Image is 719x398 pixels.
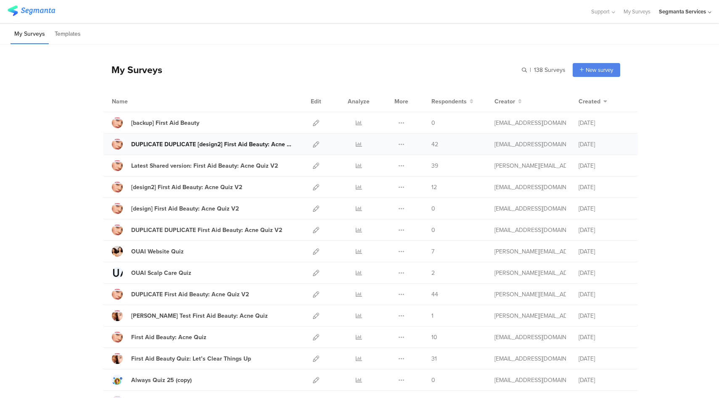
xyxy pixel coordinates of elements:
[431,269,435,277] span: 2
[131,183,242,192] div: [design2] First Aid Beauty: Acne Quiz V2
[131,376,192,385] div: Always Quiz 25 (copy)
[431,226,435,235] span: 0
[431,354,437,363] span: 31
[579,97,600,106] span: Created
[534,66,566,74] span: 138 Surveys
[579,119,629,127] div: [DATE]
[112,160,278,171] a: Latest Shared version: First Aid Beauty: Acne Quiz V2
[11,24,49,44] li: My Surveys
[112,267,191,278] a: OUAI Scalp Care Quiz
[112,332,206,343] a: First Aid Beauty: Acne Quiz
[112,224,282,235] a: DUPLICATE DUPLICATE First Aid Beauty: Acne Quiz V2
[131,119,199,127] div: [backup] First Aid Beauty
[494,97,522,106] button: Creator
[579,183,629,192] div: [DATE]
[579,354,629,363] div: [DATE]
[494,354,566,363] div: eliran@segmanta.com
[579,311,629,320] div: [DATE]
[112,139,294,150] a: DUPLICATE DUPLICATE [design2] First Aid Beauty: Acne Quiz V2
[51,24,85,44] li: Templates
[431,204,435,213] span: 0
[131,204,239,213] div: [design] First Aid Beauty: Acne Quiz V2
[494,311,566,320] div: riel@segmanta.com
[103,63,162,77] div: My Surveys
[431,183,437,192] span: 12
[112,203,239,214] a: [design] First Aid Beauty: Acne Quiz V2
[579,290,629,299] div: [DATE]
[579,269,629,277] div: [DATE]
[131,290,249,299] div: DUPLICATE First Aid Beauty: Acne Quiz V2
[112,374,192,385] a: Always Quiz 25 (copy)
[579,204,629,213] div: [DATE]
[494,376,566,385] div: gillat@segmanta.com
[431,161,438,170] span: 39
[579,247,629,256] div: [DATE]
[431,333,437,342] span: 10
[8,5,55,16] img: segmanta logo
[494,247,566,256] div: riel@segmanta.com
[131,311,268,320] div: Riel Test First Aid Beauty: Acne Quiz
[431,97,473,106] button: Respondents
[112,117,199,128] a: [backup] First Aid Beauty
[431,311,434,320] span: 1
[494,140,566,149] div: gillat@segmanta.com
[131,333,206,342] div: First Aid Beauty: Acne Quiz
[494,226,566,235] div: gillat@segmanta.com
[579,376,629,385] div: [DATE]
[579,140,629,149] div: [DATE]
[494,97,515,106] span: Creator
[494,161,566,170] div: riel@segmanta.com
[659,8,706,16] div: Segmanta Services
[131,269,191,277] div: OUAI Scalp Care Quiz
[131,161,278,170] div: Latest Shared version: First Aid Beauty: Acne Quiz V2
[112,289,249,300] a: DUPLICATE First Aid Beauty: Acne Quiz V2
[431,376,435,385] span: 0
[346,91,371,112] div: Analyze
[307,91,325,112] div: Edit
[112,310,268,321] a: [PERSON_NAME] Test First Aid Beauty: Acne Quiz
[112,182,242,192] a: [design2] First Aid Beauty: Acne Quiz V2
[494,333,566,342] div: channelle@segmanta.com
[431,97,467,106] span: Respondents
[494,269,566,277] div: riel@segmanta.com
[431,247,434,256] span: 7
[112,97,162,106] div: Name
[131,354,251,363] div: First Aid Beauty Quiz: Let’s Clear Things Up
[494,290,566,299] div: riel@segmanta.com
[431,290,438,299] span: 44
[431,140,438,149] span: 42
[579,333,629,342] div: [DATE]
[591,8,610,16] span: Support
[112,353,251,364] a: First Aid Beauty Quiz: Let’s Clear Things Up
[112,246,184,257] a: OUAI Website Quiz
[529,66,532,74] span: |
[579,97,607,106] button: Created
[579,161,629,170] div: [DATE]
[392,91,410,112] div: More
[131,247,184,256] div: OUAI Website Quiz
[586,66,613,74] span: New survey
[579,226,629,235] div: [DATE]
[494,183,566,192] div: gillat@segmanta.com
[131,226,282,235] div: DUPLICATE DUPLICATE First Aid Beauty: Acne Quiz V2
[494,119,566,127] div: gillat@segmanta.com
[131,140,294,149] div: DUPLICATE DUPLICATE [design2] First Aid Beauty: Acne Quiz V2
[431,119,435,127] span: 0
[494,204,566,213] div: gillat@segmanta.com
